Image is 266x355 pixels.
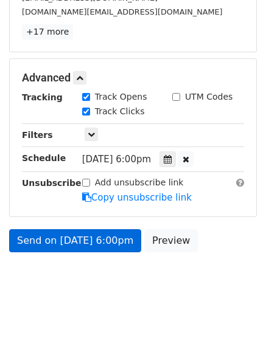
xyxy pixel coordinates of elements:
strong: Tracking [22,92,63,102]
strong: Schedule [22,153,66,163]
label: Add unsubscribe link [95,176,184,189]
strong: Unsubscribe [22,178,82,188]
small: [DOMAIN_NAME][EMAIL_ADDRESS][DOMAIN_NAME] [22,7,222,16]
label: UTM Codes [185,91,233,103]
a: +17 more [22,24,73,40]
a: Preview [144,229,198,252]
iframe: Chat Widget [205,297,266,355]
label: Track Clicks [95,105,145,118]
a: Copy unsubscribe link [82,192,192,203]
strong: Filters [22,130,53,140]
span: [DATE] 6:00pm [82,154,151,165]
h5: Advanced [22,71,244,84]
label: Track Opens [95,91,147,103]
a: Send on [DATE] 6:00pm [9,229,141,252]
